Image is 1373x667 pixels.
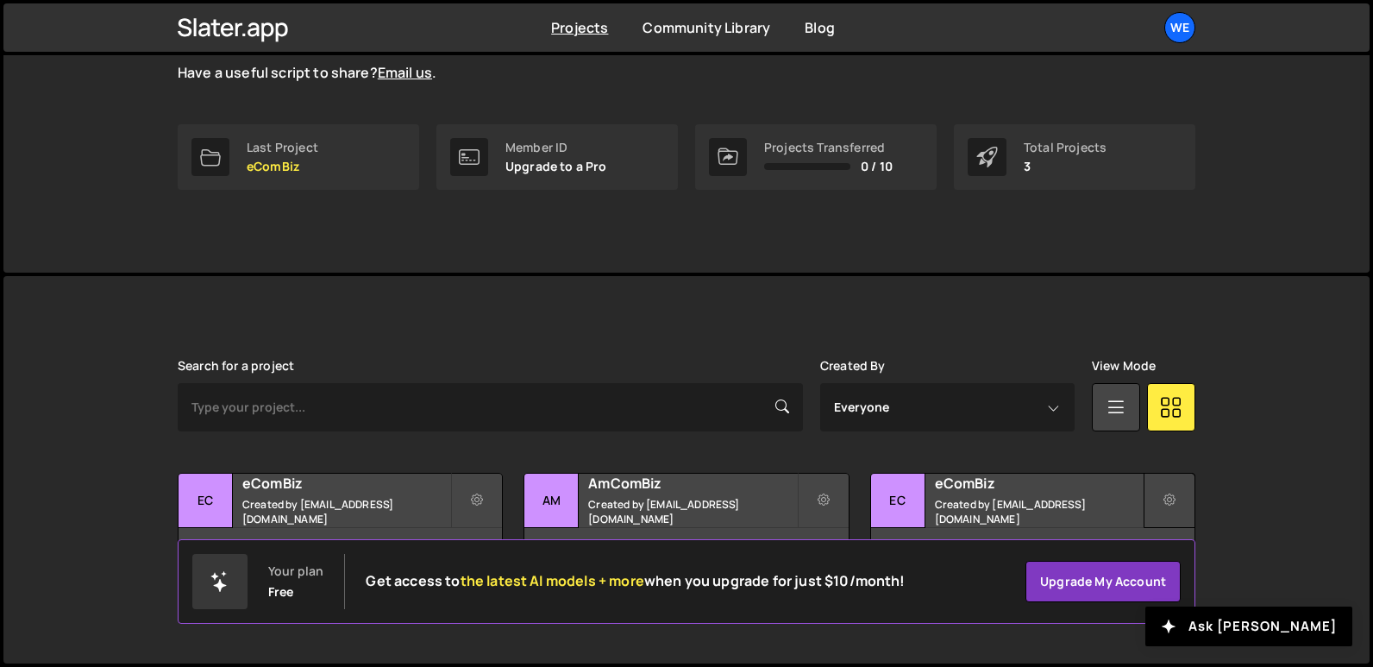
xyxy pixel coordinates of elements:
small: Created by [EMAIL_ADDRESS][DOMAIN_NAME] [588,497,796,526]
input: Type your project... [178,383,803,431]
div: Projects Transferred [764,141,893,154]
h2: AmComBiz [588,474,796,493]
label: View Mode [1092,359,1156,373]
p: Upgrade to a Pro [505,160,607,173]
a: Projects [551,18,608,37]
h2: Get access to when you upgrade for just $10/month! [366,573,905,589]
div: 1 page, last updated by about 3 hours ago [179,528,502,580]
a: We [1164,12,1195,43]
a: eC eComBiz Created by [EMAIL_ADDRESS][DOMAIN_NAME] 1 page, last updated by about 3 hours ago [178,473,503,581]
label: Created By [820,359,886,373]
div: Your plan [268,564,323,578]
a: Last Project eComBiz [178,124,419,190]
small: Created by [EMAIL_ADDRESS][DOMAIN_NAME] [935,497,1143,526]
div: Member ID [505,141,607,154]
div: Free [268,585,294,599]
div: eC [179,474,233,528]
div: Am [524,474,579,528]
div: eC [871,474,925,528]
a: Email us [378,63,432,82]
div: 2 pages, last updated by [DATE] [524,528,848,580]
span: the latest AI models + more [461,571,644,590]
button: Ask [PERSON_NAME] [1145,607,1352,646]
p: 3 [1024,160,1107,173]
h2: eComBiz [935,474,1143,493]
small: Created by [EMAIL_ADDRESS][DOMAIN_NAME] [242,497,450,526]
a: Blog [805,18,835,37]
div: 2 pages, last updated by [DATE] [871,528,1194,580]
div: Last Project [247,141,318,154]
a: Upgrade my account [1025,561,1181,602]
a: Am AmComBiz Created by [EMAIL_ADDRESS][DOMAIN_NAME] 2 pages, last updated by [DATE] [523,473,849,581]
div: Total Projects [1024,141,1107,154]
a: Community Library [643,18,770,37]
label: Search for a project [178,359,294,373]
p: eComBiz [247,160,318,173]
span: 0 / 10 [861,160,893,173]
h2: eComBiz [242,474,450,493]
a: eC eComBiz Created by [EMAIL_ADDRESS][DOMAIN_NAME] 2 pages, last updated by [DATE] [870,473,1195,581]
